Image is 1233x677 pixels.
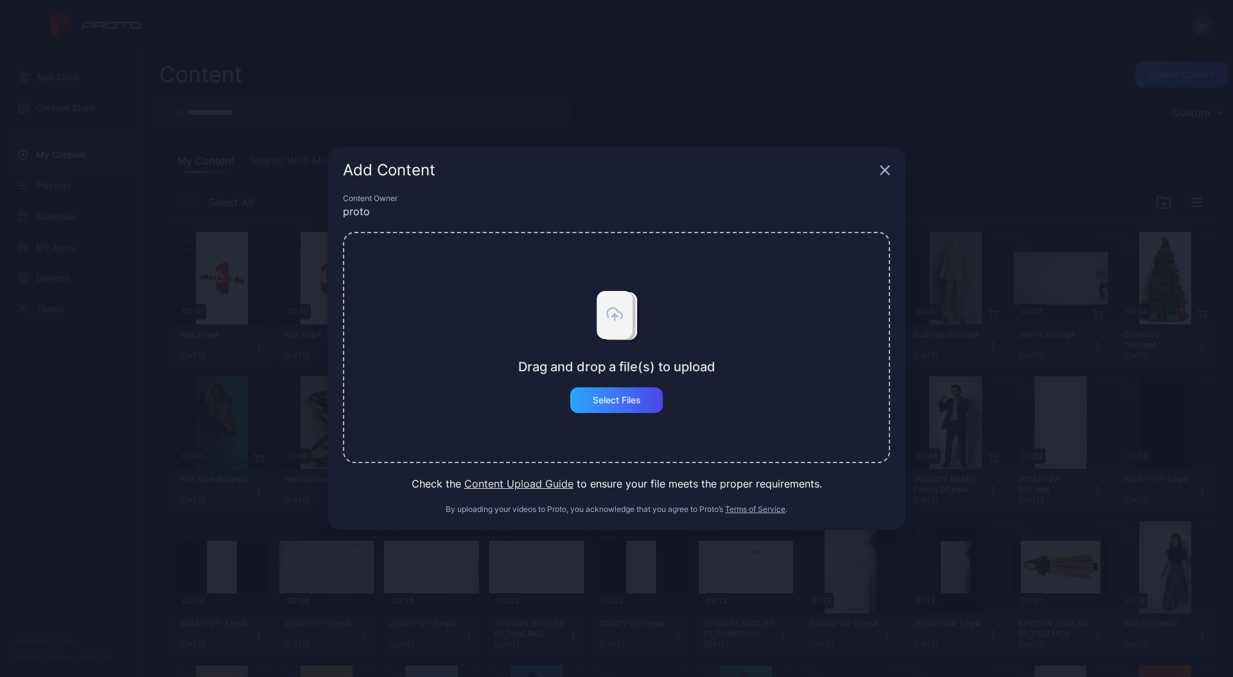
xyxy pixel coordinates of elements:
div: Select Files [593,395,641,405]
div: Drag and drop a file(s) to upload [518,359,715,374]
div: By uploading your videos to Proto, you acknowledge that you agree to Proto’s . [343,504,890,514]
div: proto [343,204,890,219]
button: Select Files [570,387,663,413]
div: Content Owner [343,193,890,204]
button: Content Upload Guide [464,476,573,491]
div: Add Content [343,163,875,178]
button: Terms of Service [725,504,785,514]
div: Check the to ensure your file meets the proper requirements. [343,476,890,491]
